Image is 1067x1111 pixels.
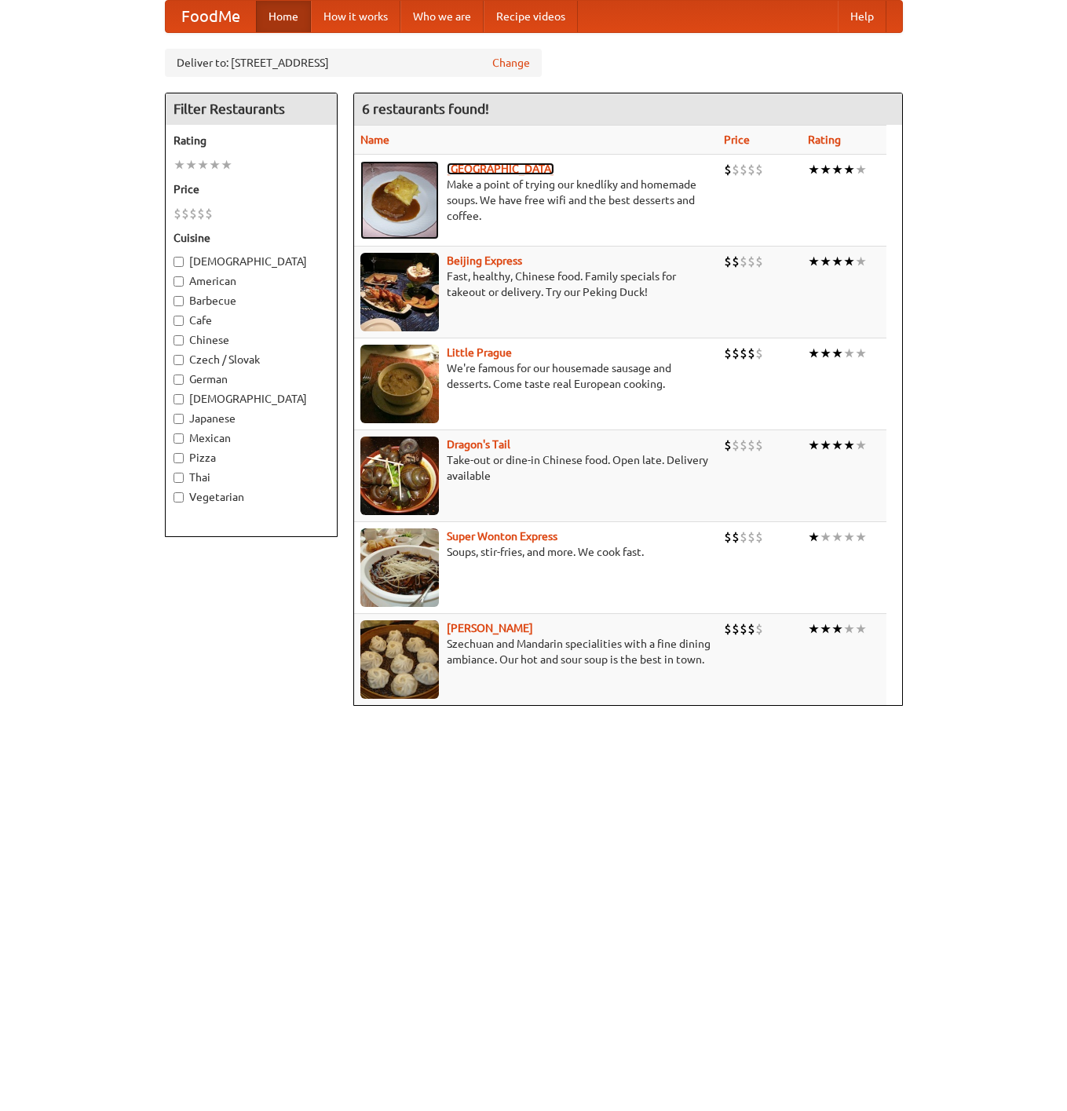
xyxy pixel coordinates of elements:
[181,205,189,222] li: $
[831,437,843,454] li: ★
[447,346,512,359] a: Little Prague
[256,1,311,32] a: Home
[740,437,747,454] li: $
[174,394,184,404] input: [DEMOGRAPHIC_DATA]
[808,161,820,178] li: ★
[820,528,831,546] li: ★
[360,636,712,667] p: Szechuan and Mandarin specialities with a fine dining ambiance. Our hot and sour soup is the best...
[360,452,712,484] p: Take-out or dine-in Chinese food. Open late. Delivery available
[831,528,843,546] li: ★
[360,544,712,560] p: Soups, stir-fries, and more. We cook fast.
[724,253,732,270] li: $
[740,620,747,638] li: $
[755,253,763,270] li: $
[724,437,732,454] li: $
[360,528,439,607] img: superwonton.jpg
[197,156,209,174] li: ★
[755,161,763,178] li: $
[747,437,755,454] li: $
[831,620,843,638] li: ★
[174,332,329,348] label: Chinese
[808,253,820,270] li: ★
[747,253,755,270] li: $
[747,345,755,362] li: $
[221,156,232,174] li: ★
[831,161,843,178] li: ★
[311,1,400,32] a: How it works
[165,49,542,77] div: Deliver to: [STREET_ADDRESS]
[174,352,329,367] label: Czech / Slovak
[843,528,855,546] li: ★
[732,620,740,638] li: $
[360,253,439,331] img: beijing.jpg
[724,345,732,362] li: $
[740,528,747,546] li: $
[855,161,867,178] li: ★
[174,230,329,246] h5: Cuisine
[855,345,867,362] li: ★
[174,433,184,444] input: Mexican
[174,181,329,197] h5: Price
[747,620,755,638] li: $
[174,257,184,267] input: [DEMOGRAPHIC_DATA]
[724,620,732,638] li: $
[174,411,329,426] label: Japanese
[755,620,763,638] li: $
[174,312,329,328] label: Cafe
[843,161,855,178] li: ★
[360,269,712,300] p: Fast, healthy, Chinese food. Family specials for takeout or delivery. Try our Peking Duck!
[360,620,439,699] img: shandong.jpg
[724,133,750,146] a: Price
[174,205,181,222] li: $
[174,375,184,385] input: German
[843,620,855,638] li: ★
[174,371,329,387] label: German
[740,253,747,270] li: $
[360,177,712,224] p: Make a point of trying our knedlíky and homemade soups. We have free wifi and the best desserts a...
[724,161,732,178] li: $
[185,156,197,174] li: ★
[747,528,755,546] li: $
[174,470,329,485] label: Thai
[820,437,831,454] li: ★
[174,473,184,483] input: Thai
[843,253,855,270] li: ★
[360,345,439,423] img: littleprague.jpg
[808,437,820,454] li: ★
[174,489,329,505] label: Vegetarian
[755,437,763,454] li: $
[447,254,522,267] a: Beijing Express
[855,528,867,546] li: ★
[447,530,557,543] b: Super Wonton Express
[360,133,389,146] a: Name
[447,163,554,175] a: [GEOGRAPHIC_DATA]
[831,345,843,362] li: ★
[360,437,439,515] img: dragon.jpg
[843,345,855,362] li: ★
[174,276,184,287] input: American
[820,620,831,638] li: ★
[174,273,329,289] label: American
[174,316,184,326] input: Cafe
[174,296,184,306] input: Barbecue
[740,161,747,178] li: $
[740,345,747,362] li: $
[755,345,763,362] li: $
[732,161,740,178] li: $
[174,453,184,463] input: Pizza
[855,253,867,270] li: ★
[747,161,755,178] li: $
[447,438,510,451] a: Dragon's Tail
[492,55,530,71] a: Change
[174,492,184,503] input: Vegetarian
[174,156,185,174] li: ★
[174,355,184,365] input: Czech / Slovak
[724,528,732,546] li: $
[755,528,763,546] li: $
[205,205,213,222] li: $
[484,1,578,32] a: Recipe videos
[174,133,329,148] h5: Rating
[855,620,867,638] li: ★
[197,205,205,222] li: $
[174,335,184,345] input: Chinese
